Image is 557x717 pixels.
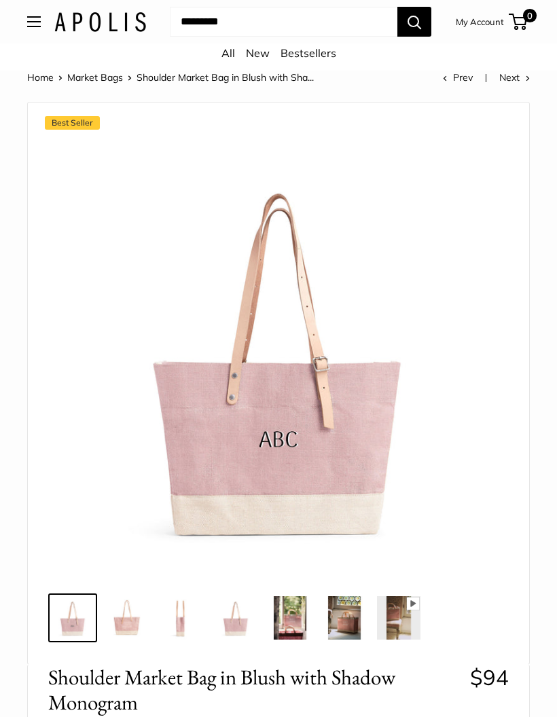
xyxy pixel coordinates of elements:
[157,593,206,642] a: Shoulder Market Bag in Blush with Shadow Monogram
[523,9,537,22] span: 0
[268,596,312,640] img: Shoulder Market Bag in Blush with Shadow Monogram
[58,136,499,576] img: Shoulder Market Bag in Blush with Shadow Monogram
[160,596,203,640] img: Shoulder Market Bag in Blush with Shadow Monogram
[320,593,369,642] a: Shoulder Market Bag in Blush with Shadow Monogram
[456,14,504,30] a: My Account
[211,593,260,642] a: Shoulder Market Bag in Blush with Shadow Monogram
[48,665,460,715] span: Shoulder Market Bag in Blush with Shadow Monogram
[27,71,54,84] a: Home
[510,14,527,30] a: 0
[103,593,151,642] a: Shoulder Market Bag in Blush with Shadow Monogram
[470,664,509,691] span: $94
[221,46,235,60] a: All
[137,71,314,84] span: Shoulder Market Bag in Blush with Sha...
[214,596,257,640] img: Shoulder Market Bag in Blush with Shadow Monogram
[27,69,314,86] nav: Breadcrumb
[246,46,270,60] a: New
[45,116,100,130] span: Best Seller
[105,596,149,640] img: Shoulder Market Bag in Blush with Shadow Monogram
[27,16,41,27] button: Open menu
[51,596,94,640] img: Shoulder Market Bag in Blush with Shadow Monogram
[266,593,315,642] a: Shoulder Market Bag in Blush with Shadow Monogram
[281,46,336,60] a: Bestsellers
[323,596,366,640] img: Shoulder Market Bag in Blush with Shadow Monogram
[54,12,146,32] img: Apolis
[499,71,530,84] a: Next
[48,593,97,642] a: Shoulder Market Bag in Blush with Shadow Monogram
[67,71,123,84] a: Market Bags
[443,71,473,84] a: Prev
[170,7,397,37] input: Search...
[377,596,420,640] img: Shoulder Market Bag in Blush with Shadow Monogram
[397,7,431,37] button: Search
[374,593,423,642] a: Shoulder Market Bag in Blush with Shadow Monogram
